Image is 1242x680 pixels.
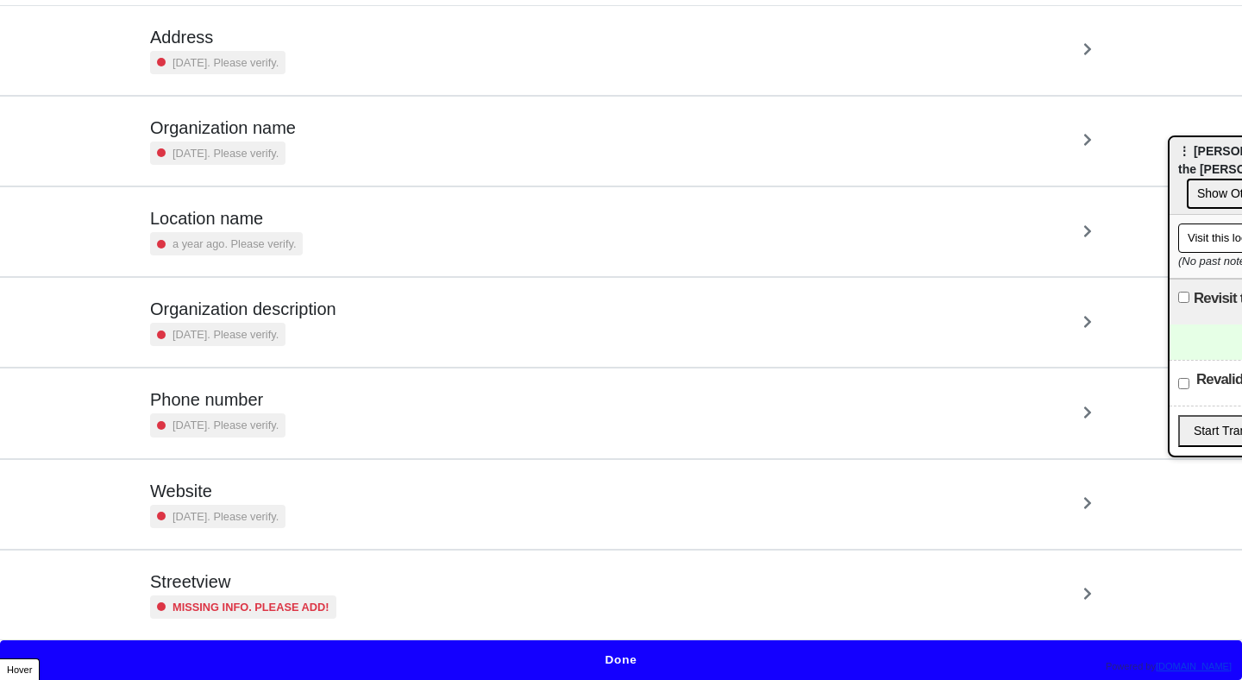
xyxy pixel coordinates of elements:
[1156,661,1232,671] a: [DOMAIN_NAME]
[150,571,336,592] h5: Streetview
[172,326,279,343] small: [DATE]. Please verify.
[150,208,303,229] h5: Location name
[172,54,279,71] small: [DATE]. Please verify.
[172,508,279,525] small: [DATE]. Please verify.
[150,481,285,501] h5: Website
[172,236,296,252] small: a year ago. Please verify.
[172,599,329,615] small: Missing info. Please add!
[172,145,279,161] small: [DATE]. Please verify.
[150,117,296,138] h5: Organization name
[150,27,285,47] h5: Address
[1106,659,1232,674] div: Powered by
[172,417,279,433] small: [DATE]. Please verify.
[150,299,336,319] h5: Organization description
[150,389,285,410] h5: Phone number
